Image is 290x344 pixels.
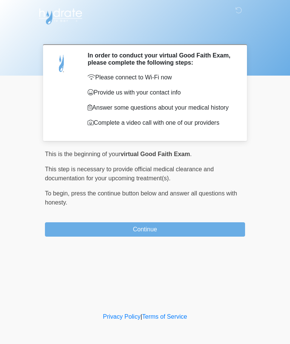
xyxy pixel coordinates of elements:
[51,52,73,74] img: Agent Avatar
[140,313,142,320] a: |
[190,151,191,157] span: .
[45,166,214,181] span: This step is necessary to provide official medical clearance and documentation for your upcoming ...
[45,222,245,237] button: Continue
[45,151,120,157] span: This is the beginning of your
[142,313,187,320] a: Terms of Service
[37,6,83,25] img: Hydrate IV Bar - Arcadia Logo
[45,190,71,197] span: To begin,
[88,103,234,112] p: Answer some questions about your medical history
[103,313,141,320] a: Privacy Policy
[45,190,237,206] span: press the continue button below and answer all questions with honesty.
[88,52,234,66] h2: In order to conduct your virtual Good Faith Exam, please complete the following steps:
[88,88,234,97] p: Provide us with your contact info
[88,118,234,127] p: Complete a video call with one of our providers
[88,73,234,82] p: Please connect to Wi-Fi now
[120,151,190,157] strong: virtual Good Faith Exam
[39,27,251,41] h1: ‎ ‎ ‎ ‎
